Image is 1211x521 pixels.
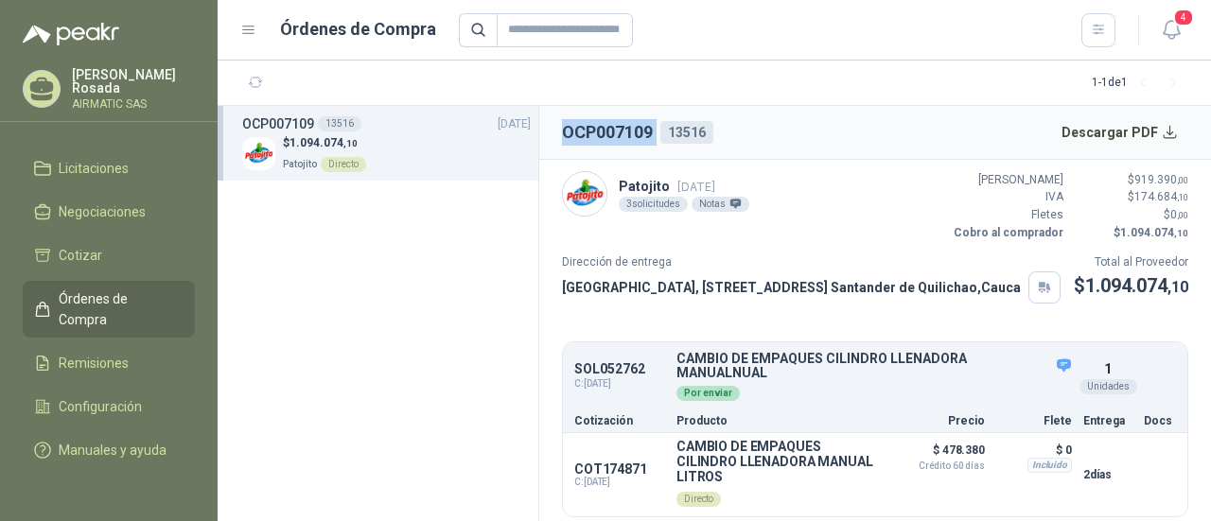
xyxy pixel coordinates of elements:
[692,197,749,212] div: Notas
[1075,171,1188,189] p: $
[950,171,1063,189] p: [PERSON_NAME]
[283,159,317,169] span: Patojito
[23,150,195,186] a: Licitaciones
[23,432,195,468] a: Manuales y ayuda
[242,113,531,173] a: OCP00710913516[DATE] Company Logo$1.094.074,10PatojitoDirecto
[1144,415,1176,426] p: Docs
[676,415,879,426] p: Producto
[1051,113,1189,151] button: Descargar PDF
[283,134,366,152] p: $
[72,68,195,95] p: [PERSON_NAME] Rosada
[950,188,1063,206] p: IVA
[574,376,665,391] span: C: [DATE]
[1085,274,1188,297] span: 1.094.074
[676,492,721,507] div: Directo
[321,157,366,172] div: Directo
[59,201,146,222] span: Negociaciones
[1174,228,1188,238] span: ,10
[574,477,665,488] span: C: [DATE]
[23,281,195,338] a: Órdenes de Compra
[72,98,195,110] p: AIRMATIC SAS
[242,113,314,134] h3: OCP007109
[677,180,715,194] span: [DATE]
[290,136,358,149] span: 1.094.074
[318,116,361,131] div: 13516
[950,224,1063,242] p: Cobro al comprador
[1120,226,1188,239] span: 1.094.074
[1167,278,1188,296] span: ,10
[996,415,1072,426] p: Flete
[562,119,653,146] h2: OCP007109
[59,158,129,179] span: Licitaciones
[1083,415,1132,426] p: Entrega
[23,23,119,45] img: Logo peakr
[676,352,1072,381] p: CAMBIO DE EMPAQUES CILINDRO LLENADORA MANUALNUAL
[562,253,1061,271] p: Dirección de entrega
[1075,206,1188,224] p: $
[619,176,749,197] p: Patojito
[890,439,985,471] p: $ 478.380
[1134,173,1188,186] span: 919.390
[1083,463,1132,486] p: 2 días
[498,115,531,133] span: [DATE]
[1173,9,1194,26] span: 4
[23,194,195,230] a: Negociaciones
[1177,192,1188,202] span: ,10
[1134,190,1188,203] span: 174.684
[23,237,195,273] a: Cotizar
[59,353,129,373] span: Remisiones
[996,439,1072,461] p: $ 0
[1170,208,1188,221] span: 0
[59,288,177,330] span: Órdenes de Compra
[1075,188,1188,206] p: $
[1027,458,1072,473] div: Incluido
[242,137,275,170] img: Company Logo
[890,415,985,426] p: Precio
[660,121,713,144] div: 13516
[23,389,195,425] a: Configuración
[574,415,665,426] p: Cotización
[59,396,142,417] span: Configuración
[890,461,985,471] span: Crédito 60 días
[619,197,688,212] div: 3 solicitudes
[676,439,879,484] p: CAMBIO DE EMPAQUES CILINDRO LLENADORA MANUAL LITROS
[1177,210,1188,220] span: ,00
[343,138,358,148] span: ,10
[59,245,102,266] span: Cotizar
[1079,379,1137,394] div: Unidades
[950,206,1063,224] p: Fletes
[59,440,167,460] span: Manuales y ayuda
[1075,224,1188,242] p: $
[23,345,195,381] a: Remisiones
[1104,358,1112,379] p: 1
[1177,175,1188,185] span: ,00
[563,172,606,216] img: Company Logo
[562,277,1021,298] p: [GEOGRAPHIC_DATA], [STREET_ADDRESS] Santander de Quilichao , Cauca
[1074,271,1188,301] p: $
[676,386,740,401] div: Por enviar
[1154,13,1188,47] button: 4
[574,362,665,376] p: SOL052762
[1092,68,1188,98] div: 1 - 1 de 1
[574,461,665,477] p: COT174871
[280,16,436,43] h1: Órdenes de Compra
[1074,253,1188,271] p: Total al Proveedor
